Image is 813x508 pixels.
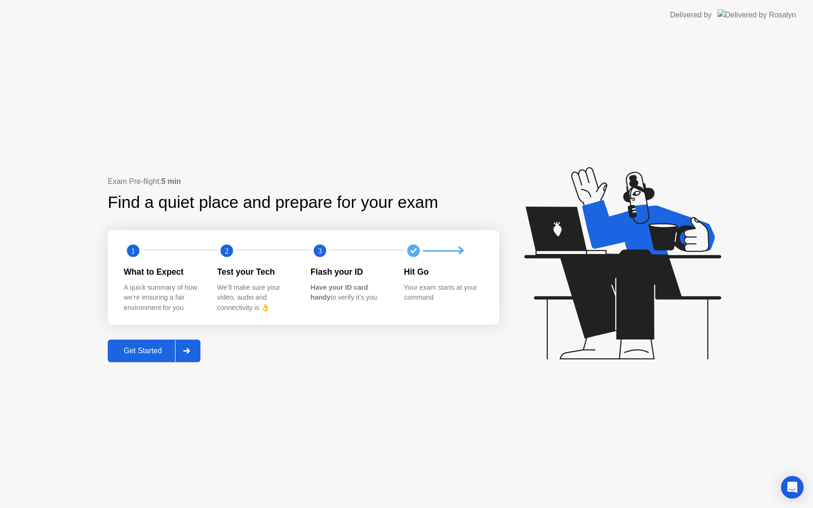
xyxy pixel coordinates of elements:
[111,347,175,355] div: Get Started
[131,246,135,255] text: 1
[404,266,483,278] div: Hit Go
[670,9,712,21] div: Delivered by
[318,246,322,255] text: 3
[124,266,202,278] div: What to Expect
[217,266,296,278] div: Test your Tech
[404,283,483,303] div: Your exam starts at your command
[717,9,796,20] img: Delivered by Rosalyn
[124,283,202,313] div: A quick summary of how we’re ensuring a fair environment for you
[108,176,499,187] div: Exam Pre-flight:
[224,246,228,255] text: 2
[161,177,181,185] b: 5 min
[311,284,368,302] b: Have your ID card handy
[217,283,296,313] div: We’ll make sure your video, audio and connectivity is 👌
[311,283,389,303] div: to verify it’s you
[108,190,439,215] div: Find a quiet place and prepare for your exam
[311,266,389,278] div: Flash your ID
[781,476,804,499] div: Open Intercom Messenger
[108,340,200,362] button: Get Started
